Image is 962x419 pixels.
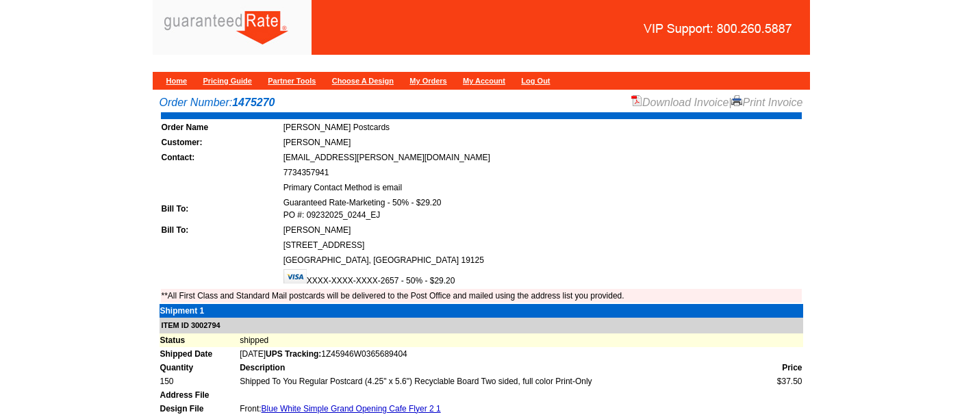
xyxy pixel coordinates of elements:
[232,97,275,108] strong: 1475270
[283,238,802,252] td: [STREET_ADDRESS]
[166,77,188,85] a: Home
[262,404,441,414] a: Blue White Simple Grand Opening Cafe Flyer 2 1
[239,333,802,347] td: shipped
[266,349,407,359] span: 1Z45946W0365689404
[266,349,321,359] strong: UPS Tracking:
[463,77,505,85] a: My Account
[283,120,802,134] td: [PERSON_NAME] Postcards
[203,77,252,85] a: Pricing Guide
[161,196,281,222] td: Bill To:
[161,151,281,164] td: Contact:
[161,120,281,134] td: Order Name
[268,77,316,85] a: Partner Tools
[731,97,802,108] a: Print Invoice
[332,77,394,85] a: Choose A Design
[161,136,281,149] td: Customer:
[763,374,802,388] td: $37.50
[239,347,802,361] td: [DATE]
[160,374,240,388] td: 150
[283,268,802,288] td: XXXX-XXXX-XXXX-2657 - 50% - $29.20
[731,95,742,106] img: small-print-icon.gif
[239,374,763,388] td: Shipped To You Regular Postcard (4.25" x 5.6") Recyclable Board Two sided, full color Print-Only
[283,223,802,237] td: [PERSON_NAME]
[631,95,642,106] img: small-pdf-icon.gif
[160,347,240,361] td: Shipped Date
[763,361,802,374] td: Price
[283,269,307,283] img: visa.gif
[160,318,803,333] td: ITEM ID 3002794
[161,223,281,237] td: Bill To:
[161,289,802,303] td: **All First Class and Standard Mail postcards will be delivered to the Post Office and mailed usi...
[409,77,446,85] a: My Orders
[160,304,240,318] td: Shipment 1
[239,361,763,374] td: Description
[160,94,803,111] div: Order Number:
[283,151,802,164] td: [EMAIL_ADDRESS][PERSON_NAME][DOMAIN_NAME]
[631,97,729,108] a: Download Invoice
[283,253,802,267] td: [GEOGRAPHIC_DATA], [GEOGRAPHIC_DATA] 19125
[283,166,802,179] td: 7734357941
[631,94,803,111] div: |
[283,136,802,149] td: [PERSON_NAME]
[160,402,240,416] td: Design File
[283,196,802,222] td: Guaranteed Rate-Marketing - 50% - $29.20 PO #: 09232025_0244_EJ
[160,333,240,347] td: Status
[239,402,763,416] td: Front:
[160,361,240,374] td: Quantity
[521,77,550,85] a: Log Out
[160,388,240,402] td: Address File
[283,181,802,194] td: Primary Contact Method is email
